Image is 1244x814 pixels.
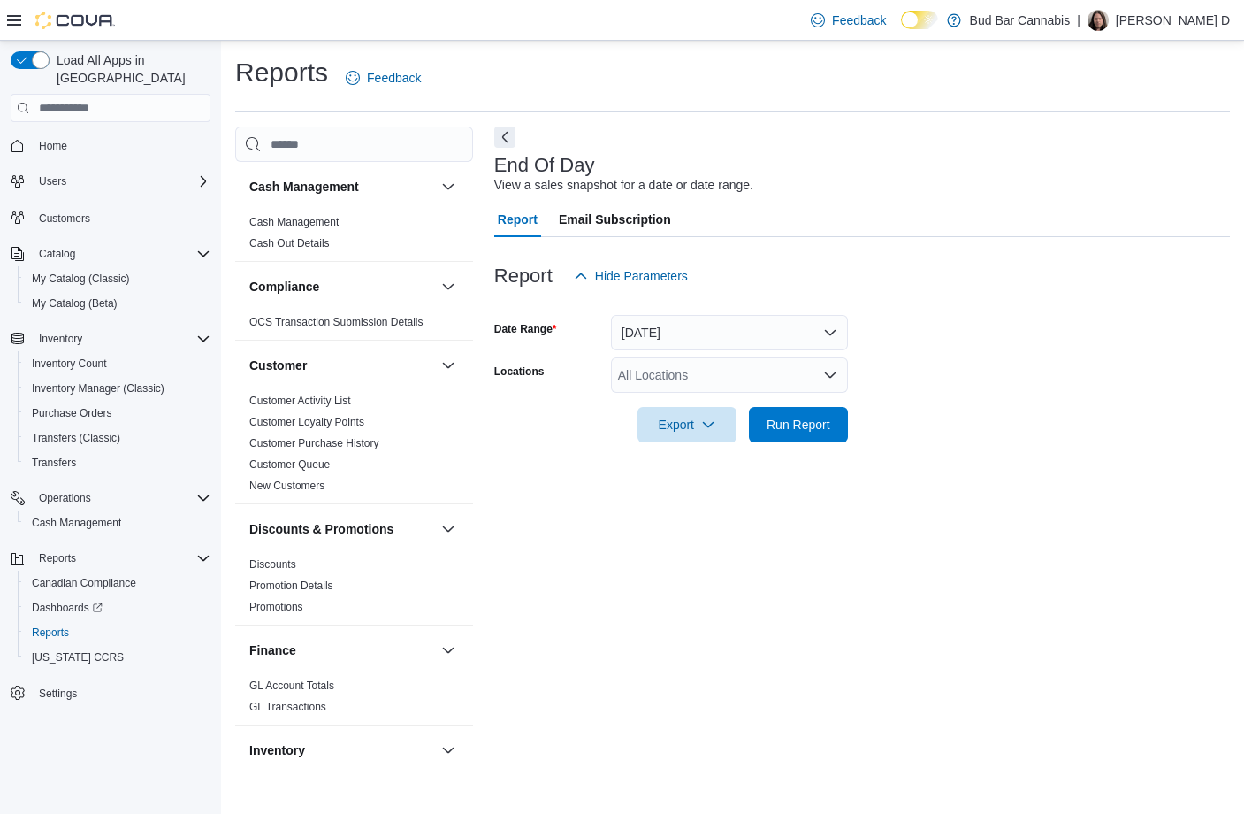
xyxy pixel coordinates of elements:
[249,680,334,692] a: GL Account Totals
[32,296,118,311] span: My Catalog (Beta)
[11,126,210,752] nav: Complex example
[18,450,218,475] button: Transfers
[249,579,333,593] span: Promotion Details
[32,626,69,640] span: Reports
[32,650,124,664] span: [US_STATE] CCRS
[25,353,114,374] a: Inventory Count
[249,215,339,229] span: Cash Management
[4,204,218,230] button: Customers
[18,620,218,645] button: Reports
[235,554,473,625] div: Discounts & Promotions
[1088,10,1109,31] div: Wren D
[832,12,886,29] span: Feedback
[4,133,218,158] button: Home
[438,176,459,197] button: Cash Management
[249,741,434,759] button: Inventory
[249,641,434,659] button: Finance
[4,169,218,194] button: Users
[249,679,334,693] span: GL Account Totals
[32,208,97,229] a: Customers
[249,278,319,296] h3: Compliance
[25,597,210,618] span: Dashboards
[339,60,428,96] a: Feedback
[18,291,218,316] button: My Catalog (Beta)
[249,580,333,592] a: Promotion Details
[18,266,218,291] button: My Catalog (Classic)
[494,176,753,195] div: View a sales snapshot for a date or date range.
[39,247,75,261] span: Catalog
[249,236,330,250] span: Cash Out Details
[249,416,364,428] a: Customer Loyalty Points
[32,516,121,530] span: Cash Management
[18,645,218,670] button: [US_STATE] CCRS
[25,268,137,289] a: My Catalog (Classic)
[4,242,218,266] button: Catalog
[25,512,128,534] a: Cash Management
[18,511,218,535] button: Cash Management
[249,415,364,429] span: Customer Loyalty Points
[18,376,218,401] button: Inventory Manager (Classic)
[25,512,210,534] span: Cash Management
[249,480,324,492] a: New Customers
[18,426,218,450] button: Transfers (Classic)
[804,3,893,38] a: Feedback
[249,641,296,659] h3: Finance
[32,488,98,509] button: Operations
[4,486,218,511] button: Operations
[494,155,595,176] h3: End Of Day
[235,390,473,503] div: Customer
[249,178,434,196] button: Cash Management
[249,557,296,572] span: Discounts
[767,416,830,434] span: Run Report
[249,395,351,407] a: Customer Activity List
[249,437,379,449] a: Customer Purchase History
[4,680,218,706] button: Settings
[249,436,379,450] span: Customer Purchase History
[367,69,421,87] span: Feedback
[39,332,82,346] span: Inventory
[249,315,424,329] span: OCS Transaction Submission Details
[249,316,424,328] a: OCS Transaction Submission Details
[25,293,210,314] span: My Catalog (Beta)
[249,701,326,713] a: GL Transactions
[438,355,459,376] button: Customer
[249,520,393,538] h3: Discounts & Promotions
[249,600,303,614] span: Promotions
[32,206,210,228] span: Customers
[18,401,218,426] button: Purchase Orders
[494,127,515,148] button: Next
[18,571,218,595] button: Canadian Compliance
[749,407,848,442] button: Run Report
[25,427,127,449] a: Transfers (Classic)
[25,378,172,399] a: Inventory Manager (Classic)
[249,357,434,374] button: Customer
[25,622,76,643] a: Reports
[25,597,110,618] a: Dashboards
[32,328,210,349] span: Inventory
[4,546,218,571] button: Reports
[970,10,1071,31] p: Bud Bar Cannabis
[32,682,210,704] span: Settings
[32,135,74,157] a: Home
[50,51,210,87] span: Load All Apps in [GEOGRAPHIC_DATA]
[32,243,82,265] button: Catalog
[249,601,303,613] a: Promotions
[611,315,848,350] button: [DATE]
[235,675,473,725] div: Finance
[235,311,473,340] div: Compliance
[25,572,143,594] a: Canadian Compliance
[32,683,84,704] a: Settings
[249,700,326,714] span: GL Transactions
[1077,10,1080,31] p: |
[39,139,67,153] span: Home
[494,322,557,336] label: Date Range
[648,407,726,442] span: Export
[32,171,210,192] span: Users
[32,272,130,286] span: My Catalog (Classic)
[32,601,103,615] span: Dashboards
[235,211,473,261] div: Cash Management
[25,268,210,289] span: My Catalog (Classic)
[25,403,210,424] span: Purchase Orders
[438,740,459,761] button: Inventory
[39,551,76,565] span: Reports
